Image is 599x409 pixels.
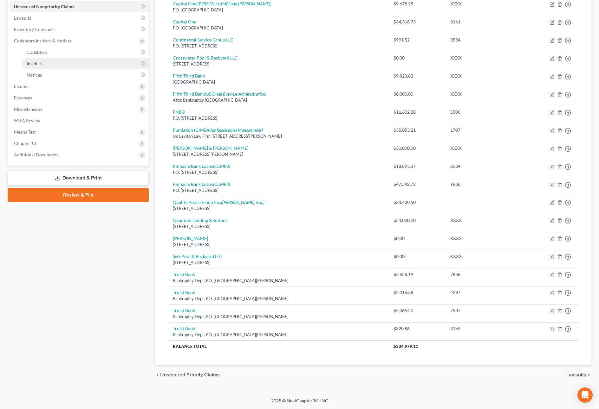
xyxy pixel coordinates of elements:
[173,55,238,60] a: Crosswater Pool & Backyard LLC
[394,325,440,332] div: $320.86
[450,307,513,314] div: 7537
[173,145,248,151] a: [PERSON_NAME] & [PERSON_NAME]
[9,12,149,24] a: Lawsuits
[450,91,513,97] div: XXXX
[9,24,149,35] a: Executory Contracts
[450,55,513,61] div: XXXX
[450,181,513,187] div: 9686
[173,7,383,13] div: P.O. [GEOGRAPHIC_DATA]
[173,236,208,241] a: [PERSON_NAME]
[14,4,74,9] span: Unsecured Nonpriority Claims
[394,1,440,7] div: $9,678.25
[566,372,591,377] button: Lawsuits chevron_right
[394,163,440,169] div: $18,893.37
[14,95,32,100] span: Expenses
[173,127,263,133] a: Fundation (CIM)(Altus Receivables Management)
[14,84,29,89] span: Income
[27,72,42,78] span: Notices
[394,235,440,242] div: $0.00
[450,73,513,79] div: XXXX
[450,289,513,296] div: 4297
[173,73,205,79] a: Fifth Third Bank
[450,127,513,133] div: 1707
[27,61,42,66] span: Insiders
[450,253,513,260] div: XXXX
[173,242,383,248] div: [STREET_ADDRESS]
[173,296,383,302] div: Bankruptcy Dept. P.O. [GEOGRAPHIC_DATA][PERSON_NAME]
[450,109,513,115] div: 5500
[173,199,264,205] a: Quality Pools Group Inc.([PERSON_NAME], Esq.)
[173,79,383,85] div: [GEOGRAPHIC_DATA]
[119,398,480,409] div: 2025 © NextChapterBK, INC
[22,69,149,81] a: Notices
[173,97,383,103] div: Attn: Bankruptcy [GEOGRAPHIC_DATA]
[394,217,440,223] div: $34,000.00
[450,1,513,7] div: XXXX
[173,37,233,42] a: Continental Service Group LLC
[168,341,388,352] th: Balance Total
[221,199,264,205] i: ([PERSON_NAME], Esq.)
[394,344,418,349] span: $334,979.11
[577,387,593,403] div: Open Intercom Messenger
[450,271,513,278] div: 7886
[394,127,440,133] div: $35,053.21
[14,106,42,112] span: Miscellaneous
[394,145,440,151] div: $30,000.00
[173,187,383,193] div: P.O. [STREET_ADDRESS]
[14,152,59,157] span: Additional Documents
[394,55,440,61] div: $0.00
[9,1,149,12] a: Unsecured Nonpriority Claims
[450,217,513,223] div: XXXX
[173,169,383,175] div: P.O. [STREET_ADDRESS]
[173,109,185,115] a: FNBO
[173,332,383,338] div: Bankruptcy Dept. P.O. [GEOGRAPHIC_DATA][PERSON_NAME]
[450,37,513,43] div: 3534
[8,171,149,186] a: Download & Print
[173,217,227,223] a: Quantum Lending Solutions
[394,73,440,79] div: $9,823.82
[173,278,383,284] div: Bankruptcy Dept. P.O. [GEOGRAPHIC_DATA][PERSON_NAME]
[14,27,55,32] span: Executory Contracts
[450,163,513,169] div: 8084
[394,307,440,314] div: $5,069.20
[173,115,383,121] div: P.O. [STREET_ADDRESS]
[394,109,440,115] div: $11,602.28
[173,205,383,211] div: [STREET_ADDRESS]
[14,141,36,146] span: Chapter 13
[394,289,440,296] div: $2,016.38
[196,1,271,6] i: ([PERSON_NAME] and [PERSON_NAME])
[213,163,230,169] i: (CCMR3)
[394,91,440,97] div: $8,000.00
[173,223,383,230] div: [STREET_ADDRESS]
[173,151,383,157] div: [STREET_ADDRESS][PERSON_NAME]
[14,118,40,123] span: SOFA Review
[27,49,48,55] span: Codebtors
[394,271,440,278] div: $3,628.19
[394,253,440,260] div: $0.00
[450,19,513,25] div: 3161
[155,372,160,377] i: chevron_left
[14,38,72,43] span: Codebtors Insiders & Notices
[173,260,383,266] div: [STREET_ADDRESS]
[173,254,222,259] a: S&S Pool & Backyard LLC
[8,188,149,202] a: Review & File
[14,129,36,135] span: Means Test
[450,145,513,151] div: XXXX
[394,19,440,25] div: $34,318.73
[173,91,266,97] a: Fifth Third Bank(US Small Business Administration)
[173,290,195,295] a: Truist Bank
[173,272,195,277] a: Truist Bank
[450,325,513,332] div: 3159
[160,372,220,377] span: Unsecured Priority Claims
[173,163,230,169] a: Pinnacle Bank Loans(CCMR3)
[22,47,149,58] a: Codebtors
[394,181,440,187] div: $47,542.72
[14,15,31,21] span: Lawsuits
[173,25,383,31] div: P.O. [GEOGRAPHIC_DATA]
[173,181,230,187] a: Pinnacle Bank Loans(CCMR3)
[394,37,440,43] div: $991.52
[9,115,149,126] a: SOFA Review
[450,235,513,242] div: XXXX
[394,199,440,205] div: $24,420.50
[173,19,196,24] a: Capital One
